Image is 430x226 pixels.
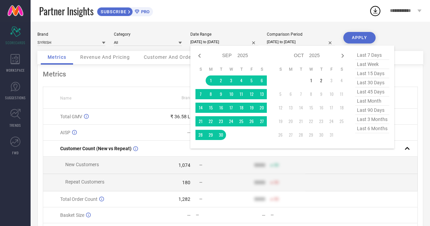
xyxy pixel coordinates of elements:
[216,75,226,86] td: Tue Sep 02 2025
[236,103,246,113] td: Thu Sep 18 2025
[337,67,347,72] th: Saturday
[286,67,296,72] th: Monday
[246,116,257,126] td: Fri Sep 26 2025
[187,212,191,218] div: —
[355,115,389,124] span: last 3 months
[6,68,25,73] span: WORKSPACE
[326,103,337,113] td: Fri Oct 17 2025
[187,130,191,135] div: —
[195,89,206,99] td: Sun Sep 07 2025
[355,78,389,87] span: last 30 days
[306,130,316,140] td: Wed Oct 29 2025
[296,89,306,99] td: Tue Oct 07 2025
[5,95,26,100] span: SUGGESTIONS
[60,96,71,101] span: Name
[267,32,335,37] div: Comparison Period
[39,4,93,18] span: Partner Insights
[178,196,190,202] div: 1,282
[60,130,70,135] span: AISP
[296,67,306,72] th: Tuesday
[337,116,347,126] td: Sat Oct 25 2025
[355,97,389,106] span: last month
[355,60,389,69] span: last week
[226,116,236,126] td: Wed Sep 24 2025
[12,150,19,155] span: FWD
[10,123,21,128] span: TRENDS
[80,54,130,60] span: Revenue And Pricing
[296,130,306,140] td: Tue Oct 28 2025
[216,130,226,140] td: Tue Sep 30 2025
[355,124,389,133] span: last 6 months
[199,197,202,202] span: —
[369,5,381,17] div: Open download list
[226,75,236,86] td: Wed Sep 03 2025
[257,67,267,72] th: Saturday
[326,75,337,86] td: Fri Oct 03 2025
[226,67,236,72] th: Wednesday
[326,116,337,126] td: Fri Oct 24 2025
[316,103,326,113] td: Thu Oct 16 2025
[355,106,389,115] span: last 90 days
[271,213,305,218] div: —
[178,162,190,168] div: 1,074
[60,212,84,218] span: Basket Size
[316,67,326,72] th: Thursday
[236,75,246,86] td: Thu Sep 04 2025
[274,180,279,185] span: 50
[254,196,265,202] div: 9999
[355,69,389,78] span: last 15 days
[60,196,98,202] span: Total Order Count
[216,89,226,99] td: Tue Sep 09 2025
[286,116,296,126] td: Mon Oct 20 2025
[144,54,196,60] span: Customer And Orders
[37,32,105,37] div: Brand
[206,75,216,86] td: Mon Sep 01 2025
[275,116,286,126] td: Sun Oct 19 2025
[60,146,132,151] span: Customer Count (New vs Repeat)
[206,103,216,113] td: Mon Sep 15 2025
[257,75,267,86] td: Sat Sep 06 2025
[306,116,316,126] td: Wed Oct 22 2025
[199,163,202,168] span: —
[246,103,257,113] td: Fri Sep 19 2025
[226,103,236,113] td: Wed Sep 17 2025
[246,89,257,99] td: Fri Sep 12 2025
[236,89,246,99] td: Thu Sep 11 2025
[195,67,206,72] th: Sunday
[316,89,326,99] td: Thu Oct 09 2025
[246,67,257,72] th: Friday
[337,103,347,113] td: Sat Oct 18 2025
[275,103,286,113] td: Sun Oct 12 2025
[65,179,104,185] span: Repeat Customers
[337,75,347,86] td: Sat Oct 04 2025
[286,103,296,113] td: Mon Oct 13 2025
[257,89,267,99] td: Sat Sep 13 2025
[286,130,296,140] td: Mon Oct 27 2025
[254,180,265,185] div: 9999
[274,197,279,202] span: 50
[216,67,226,72] th: Tuesday
[139,9,150,14] span: PRO
[216,103,226,113] td: Tue Sep 16 2025
[267,38,335,46] input: Select comparison period
[257,116,267,126] td: Sat Sep 27 2025
[170,114,190,119] div: ₹ 36.58 L
[296,103,306,113] td: Tue Oct 14 2025
[274,163,279,168] span: 50
[257,103,267,113] td: Sat Sep 20 2025
[316,116,326,126] td: Thu Oct 23 2025
[254,162,265,168] div: 9999
[316,130,326,140] td: Thu Oct 30 2025
[206,89,216,99] td: Mon Sep 08 2025
[337,89,347,99] td: Sat Oct 11 2025
[306,89,316,99] td: Wed Oct 08 2025
[275,89,286,99] td: Sun Oct 05 2025
[286,89,296,99] td: Mon Oct 06 2025
[326,67,337,72] th: Friday
[196,213,230,218] div: —
[262,212,265,218] div: —
[236,116,246,126] td: Thu Sep 25 2025
[326,89,337,99] td: Fri Oct 10 2025
[60,114,82,119] span: Total GMV
[343,32,376,44] button: APPLY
